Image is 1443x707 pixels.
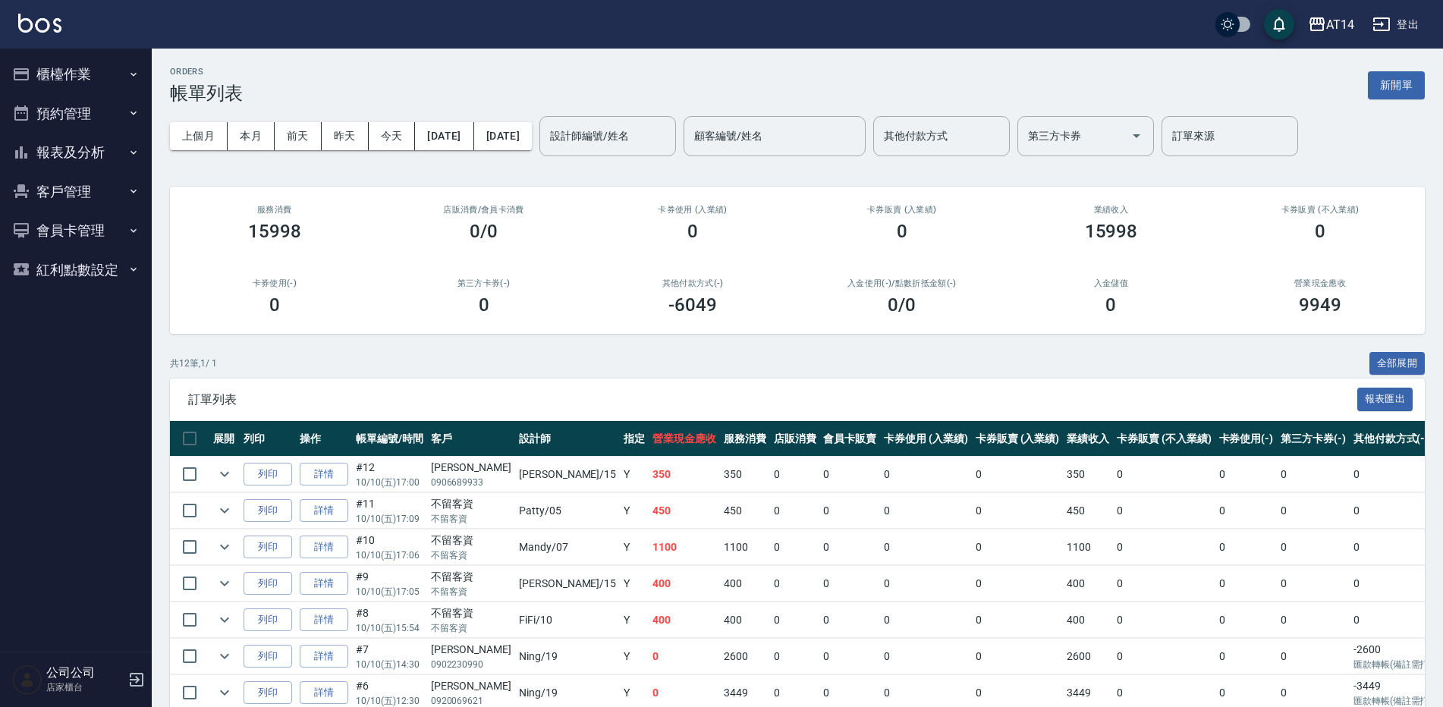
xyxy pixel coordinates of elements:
[897,221,907,242] h3: 0
[1234,278,1407,288] h2: 營業現金應收
[46,665,124,680] h5: 公司公司
[649,602,720,638] td: 400
[1113,529,1215,565] td: 0
[1025,278,1198,288] h2: 入金儲值
[1277,457,1350,492] td: 0
[431,678,511,694] div: [PERSON_NAME]
[972,529,1064,565] td: 0
[12,665,42,695] img: Person
[819,639,880,674] td: 0
[972,457,1064,492] td: 0
[1105,294,1116,316] h3: 0
[300,463,348,486] a: 詳情
[1277,639,1350,674] td: 0
[515,529,620,565] td: Mandy /07
[213,536,236,558] button: expand row
[1215,639,1278,674] td: 0
[720,529,770,565] td: 1100
[620,602,649,638] td: Y
[1302,9,1360,40] button: AT14
[300,536,348,559] a: 詳情
[6,172,146,212] button: 客戶管理
[880,529,972,565] td: 0
[1063,529,1113,565] td: 1100
[6,133,146,172] button: 報表及分析
[6,250,146,290] button: 紅利點數設定
[620,639,649,674] td: Y
[244,499,292,523] button: 列印
[606,205,779,215] h2: 卡券使用 (入業績)
[1215,421,1278,457] th: 卡券使用(-)
[398,205,571,215] h2: 店販消費 /會員卡消費
[819,421,880,457] th: 會員卡販賣
[300,608,348,632] a: 詳情
[1063,457,1113,492] td: 350
[1234,205,1407,215] h2: 卡券販賣 (不入業績)
[1215,529,1278,565] td: 0
[352,421,427,457] th: 帳單編號/時間
[431,605,511,621] div: 不留客資
[1063,421,1113,457] th: 業績收入
[972,421,1064,457] th: 卡券販賣 (入業績)
[1085,221,1138,242] h3: 15998
[300,499,348,523] a: 詳情
[300,681,348,705] a: 詳情
[474,122,532,150] button: [DATE]
[770,457,820,492] td: 0
[356,658,423,671] p: 10/10 (五) 14:30
[431,460,511,476] div: [PERSON_NAME]
[244,463,292,486] button: 列印
[515,602,620,638] td: FiFi /10
[356,621,423,635] p: 10/10 (五) 15:54
[240,421,296,457] th: 列印
[1113,421,1215,457] th: 卡券販賣 (不入業績)
[1113,602,1215,638] td: 0
[1368,71,1425,99] button: 新開單
[470,221,498,242] h3: 0/0
[1369,352,1426,375] button: 全部展開
[515,639,620,674] td: Ning /19
[1315,221,1325,242] h3: 0
[431,569,511,585] div: 不留客資
[300,572,348,595] a: 詳情
[1025,205,1198,215] h2: 業績收入
[269,294,280,316] h3: 0
[649,529,720,565] td: 1100
[322,122,369,150] button: 昨天
[352,493,427,529] td: #11
[296,421,352,457] th: 操作
[431,496,511,512] div: 不留客資
[720,493,770,529] td: 450
[649,639,720,674] td: 0
[620,566,649,602] td: Y
[770,639,820,674] td: 0
[720,421,770,457] th: 服務消費
[300,645,348,668] a: 詳情
[515,493,620,529] td: Patty /05
[620,493,649,529] td: Y
[1264,9,1294,39] button: save
[972,566,1064,602] td: 0
[819,602,880,638] td: 0
[1299,294,1341,316] h3: 9949
[6,211,146,250] button: 會員卡管理
[427,421,515,457] th: 客戶
[972,493,1064,529] td: 0
[244,608,292,632] button: 列印
[880,566,972,602] td: 0
[431,642,511,658] div: [PERSON_NAME]
[244,681,292,705] button: 列印
[352,529,427,565] td: #10
[649,457,720,492] td: 350
[244,572,292,595] button: 列印
[770,529,820,565] td: 0
[880,493,972,529] td: 0
[248,221,301,242] h3: 15998
[819,493,880,529] td: 0
[431,658,511,671] p: 0902230990
[649,566,720,602] td: 400
[1366,11,1425,39] button: 登出
[819,457,880,492] td: 0
[275,122,322,150] button: 前天
[170,122,228,150] button: 上個月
